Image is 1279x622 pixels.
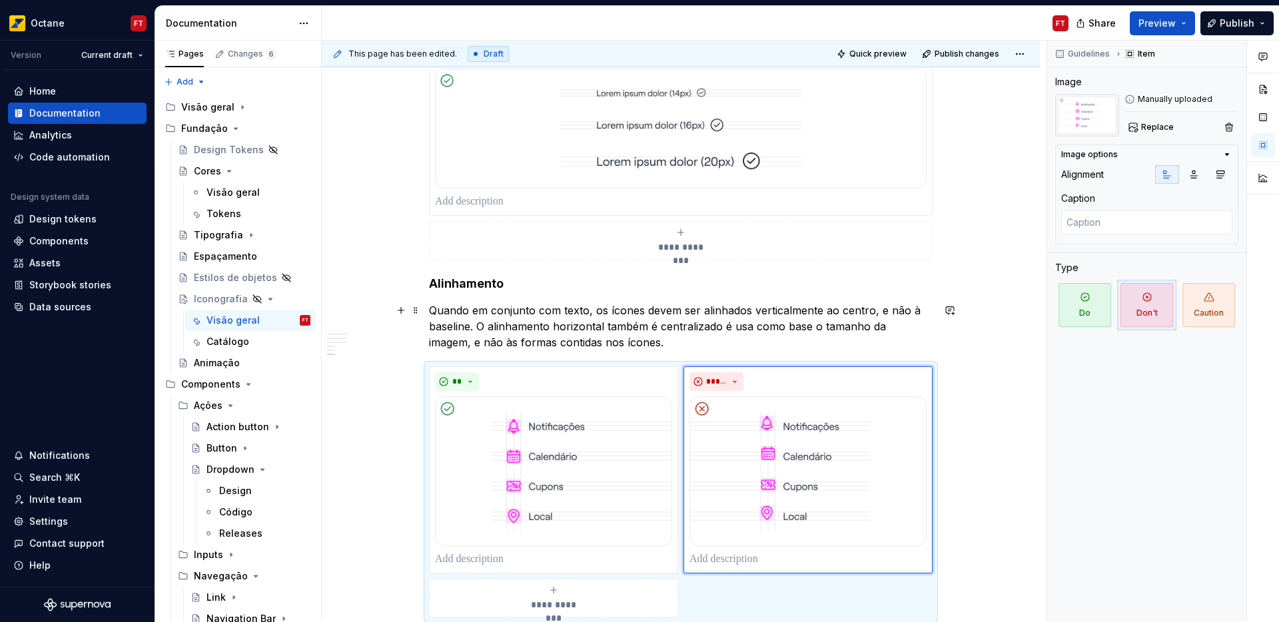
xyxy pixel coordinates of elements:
div: Inputs [194,548,223,561]
div: Código [219,505,252,519]
a: Espaçamento [173,246,316,267]
span: Publish [1220,17,1254,30]
div: Espaçamento [194,250,257,263]
button: Help [8,555,147,576]
div: Code automation [29,151,110,164]
a: Iconografia [173,288,316,310]
div: Components [160,374,316,395]
div: Visão geral [207,314,260,327]
a: Action button [185,416,316,438]
img: 6670b4db-95ab-48c5-8c14-bd91a664ca3f.png [689,396,927,546]
div: FT [302,314,308,327]
a: Cores [173,160,316,182]
img: 6670b4db-95ab-48c5-8c14-bd91a664ca3f.png [1055,94,1119,137]
div: Search ⌘K [29,471,80,484]
div: Inputs [173,544,316,565]
span: Caution [1182,283,1235,327]
span: Current draft [81,50,133,61]
div: Fundação [160,118,316,139]
span: Guidelines [1068,49,1110,59]
div: Estilos de objetos [194,271,277,284]
div: Contact support [29,537,105,550]
div: Navegação [194,569,248,583]
a: Settings [8,511,147,532]
button: Preview [1130,11,1195,35]
span: Do [1059,283,1111,327]
a: Invite team [8,489,147,510]
div: Design Tokens [194,143,264,156]
a: Tipografia [173,224,316,246]
span: This page has been edited. [348,49,457,59]
div: Components [181,378,240,391]
div: Iconografia [194,292,248,306]
a: Documentation [8,103,147,124]
div: Settings [29,515,68,528]
div: Design [219,484,252,497]
span: Quick preview [849,49,907,59]
span: Replace [1141,122,1174,133]
div: Documentation [29,107,101,120]
div: Navegação [173,565,316,587]
button: Do [1055,280,1114,330]
a: Releases [198,523,316,544]
div: Link [207,591,226,604]
div: Home [29,85,56,98]
div: Design tokens [29,212,97,226]
div: Octane [31,17,65,30]
div: FT [134,18,143,29]
div: Analytics [29,129,72,142]
button: Current draft [75,46,149,65]
a: Design [198,480,316,501]
button: Image options [1061,149,1232,160]
button: Replace [1124,118,1180,137]
span: Add [177,77,193,87]
a: Data sources [8,296,147,318]
img: e8093afa-4b23-4413-bf51-00cde92dbd3f.png [9,15,25,31]
button: Caution [1179,280,1238,330]
div: Dropdown [207,463,254,476]
a: Código [198,501,316,523]
div: Animação [194,356,240,370]
div: Type [1055,261,1078,274]
img: 8db9e44c-0bb8-4ffb-8b10-ef3aa5fa22a1.png [435,69,927,189]
div: Visão geral [160,97,316,118]
a: Catálogo [185,331,316,352]
h4: Alinhamento [429,276,933,292]
a: Supernova Logo [44,598,111,611]
a: Visão geralFT [185,310,316,331]
div: FT [1056,18,1065,29]
div: Version [11,50,41,61]
div: Button [207,442,237,455]
button: OctaneFT [3,9,152,37]
button: Publish [1200,11,1274,35]
div: Changes [228,49,276,59]
div: Data sources [29,300,91,314]
button: Add [160,73,210,91]
div: Catálogo [207,335,249,348]
div: Manually uploaded [1124,94,1238,105]
a: Design Tokens [173,139,316,160]
a: Tokens [185,203,316,224]
a: Animação [173,352,316,374]
a: Storybook stories [8,274,147,296]
div: Fundação [181,122,228,135]
div: Ações [194,399,222,412]
a: Code automation [8,147,147,168]
div: Assets [29,256,61,270]
div: Tokens [207,207,241,220]
span: Don't [1120,283,1173,327]
div: Pages [165,49,204,59]
div: Tipografia [194,228,243,242]
div: Visão geral [181,101,234,114]
a: Components [8,230,147,252]
button: Contact support [8,533,147,554]
div: Notifications [29,449,90,462]
div: Documentation [166,17,292,30]
div: Cores [194,164,221,178]
img: d2fe071b-8234-4c3d-86cd-e2e13bed1507.png [435,396,672,546]
div: Help [29,559,51,572]
span: Publish changes [935,49,999,59]
div: Releases [219,527,262,540]
div: Invite team [29,493,81,506]
div: Image [1055,75,1082,89]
